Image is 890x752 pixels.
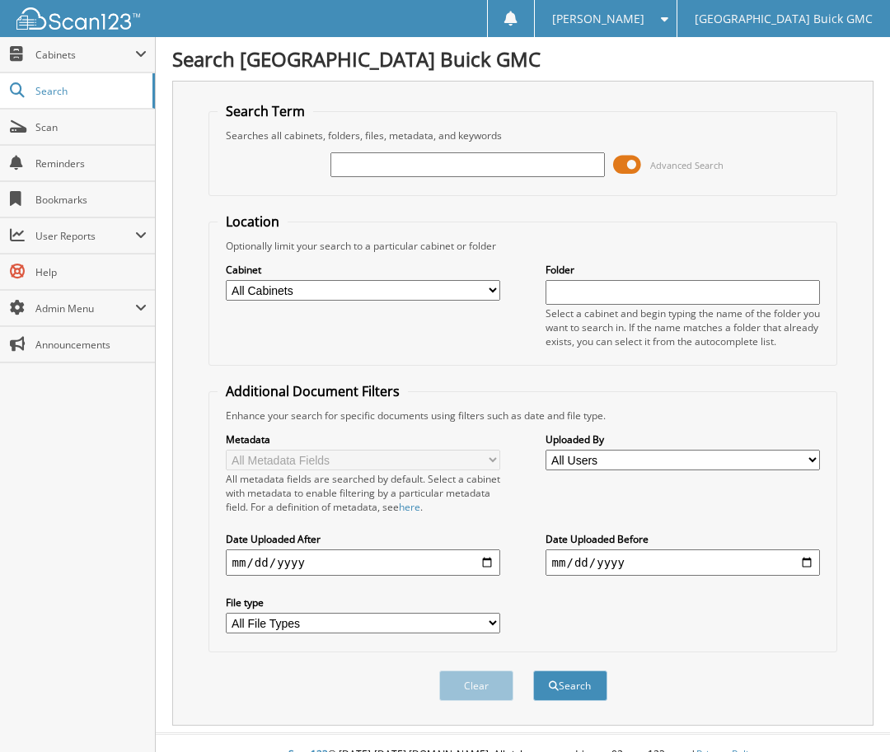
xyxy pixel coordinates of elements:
span: Admin Menu [35,301,135,315]
span: Advanced Search [650,159,724,171]
span: Bookmarks [35,193,147,207]
label: Date Uploaded After [226,532,501,546]
img: scan123-logo-white.svg [16,7,140,30]
label: Metadata [226,432,501,446]
span: Cabinets [35,48,135,62]
div: Enhance your search for specific documents using filters such as date and file type. [218,409,829,423]
label: Date Uploaded Before [546,532,821,546]
span: Reminders [35,156,147,170]
legend: Additional Document Filters [218,382,408,400]
div: All metadata fields are searched by default. Select a cabinet with metadata to enable filtering b... [226,472,501,514]
div: Searches all cabinets, folders, files, metadata, and keywords [218,128,829,142]
div: Optionally limit your search to a particular cabinet or folder [218,239,829,253]
label: Cabinet [226,263,501,277]
span: [GEOGRAPHIC_DATA] Buick GMC [695,14,873,24]
h1: Search [GEOGRAPHIC_DATA] Buick GMC [172,45,874,72]
span: Search [35,84,144,98]
span: [PERSON_NAME] [552,14,644,24]
label: Folder [546,263,821,277]
div: Select a cabinet and begin typing the name of the folder you want to search in. If the name match... [546,306,821,348]
a: here [399,500,420,514]
input: start [226,549,501,576]
input: end [546,549,821,576]
legend: Location [218,213,288,231]
button: Search [533,670,607,701]
legend: Search Term [218,102,313,120]
button: Clear [439,670,513,701]
span: Help [35,265,147,279]
span: User Reports [35,229,135,243]
label: File type [226,596,501,610]
span: Announcements [35,338,147,352]
label: Uploaded By [546,432,821,446]
span: Scan [35,120,147,134]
